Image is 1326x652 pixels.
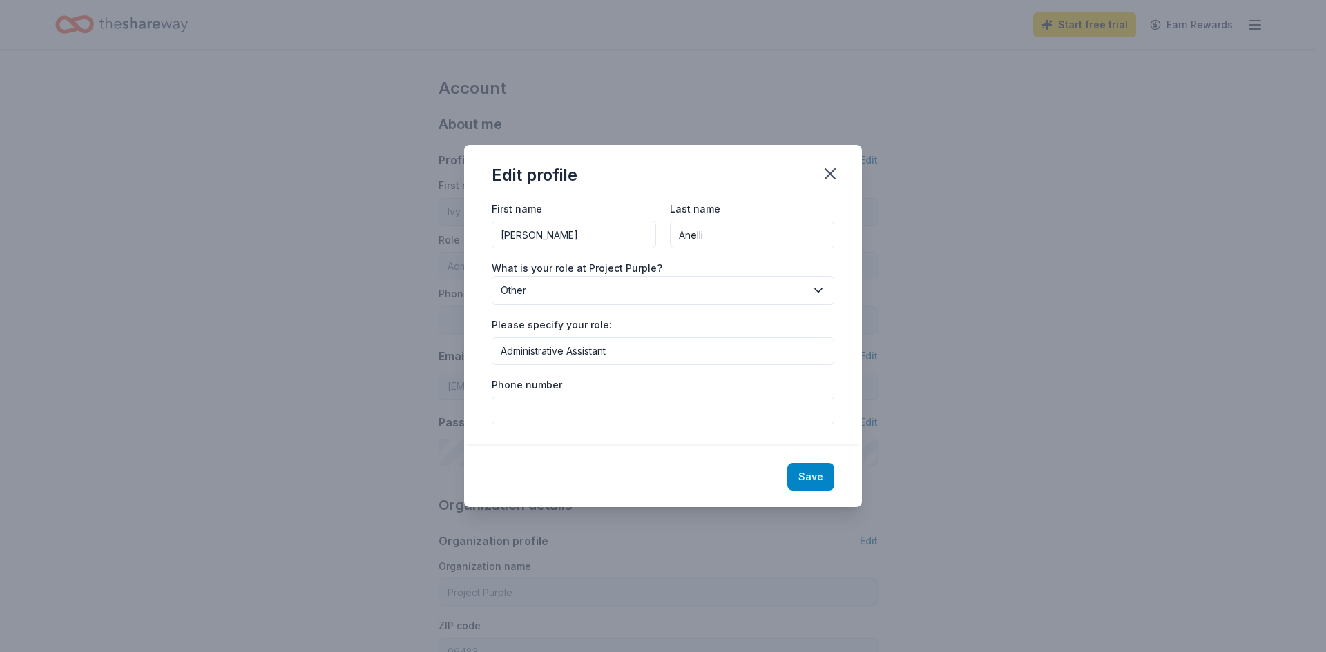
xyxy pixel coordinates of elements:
label: Phone number [492,378,562,392]
button: Other [492,276,834,305]
label: Last name [670,202,720,216]
button: Save [787,463,834,491]
span: Other [501,282,806,299]
label: First name [492,202,542,216]
label: What is your role at Project Purple? [492,261,662,275]
label: Please specify your role: [492,318,612,332]
div: Edit profile [492,164,577,186]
